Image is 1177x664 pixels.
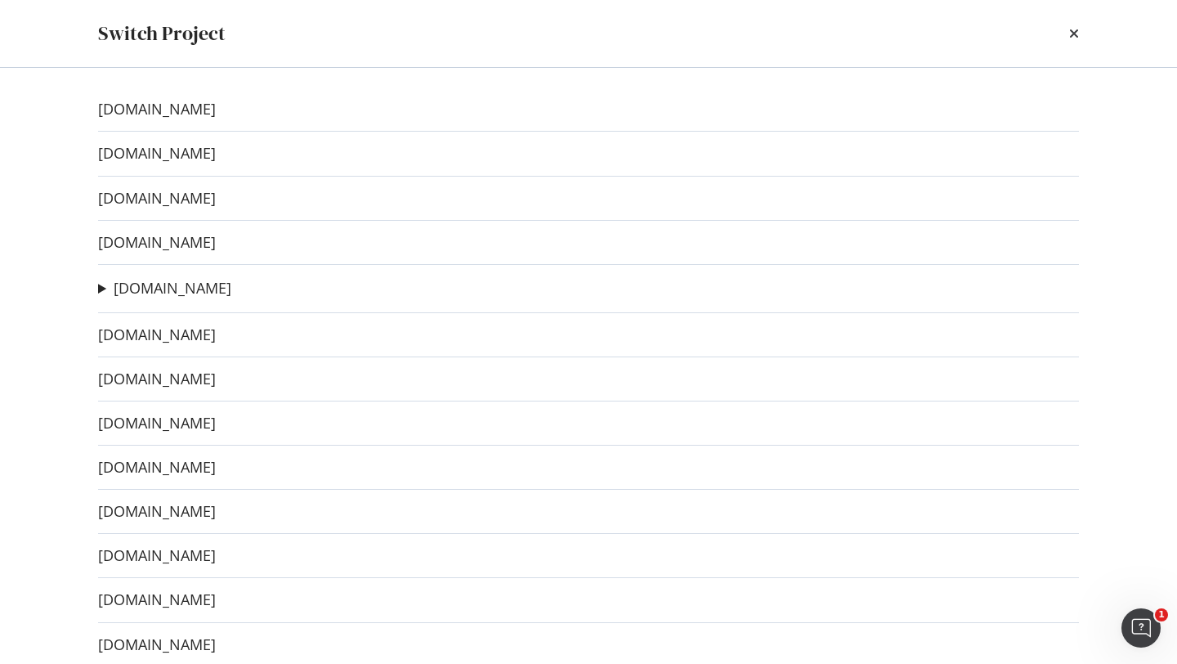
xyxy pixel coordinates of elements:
a: [DOMAIN_NAME] [98,145,216,162]
summary: [DOMAIN_NAME] [98,278,231,299]
a: [DOMAIN_NAME] [98,190,216,207]
div: Switch Project [98,20,226,47]
a: [DOMAIN_NAME] [98,503,216,520]
a: [DOMAIN_NAME] [98,459,216,476]
iframe: Intercom live chat [1121,608,1161,648]
a: [DOMAIN_NAME] [98,326,216,343]
a: [DOMAIN_NAME] [98,591,216,608]
a: [DOMAIN_NAME] [98,370,216,388]
div: times [1069,20,1079,47]
a: [DOMAIN_NAME] [98,234,216,251]
span: 1 [1155,608,1168,621]
a: [DOMAIN_NAME] [98,101,216,118]
a: [DOMAIN_NAME] [114,280,231,297]
a: [DOMAIN_NAME] [98,547,216,564]
a: [DOMAIN_NAME] [98,636,216,653]
a: [DOMAIN_NAME] [98,415,216,432]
